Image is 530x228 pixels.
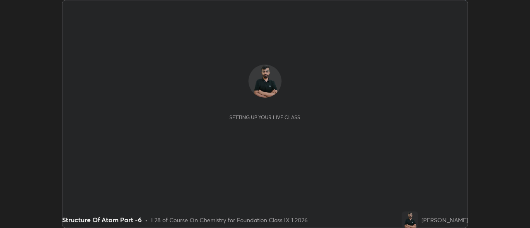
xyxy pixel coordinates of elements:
img: 389f4bdc53ec4d96b1e1bd1f524e2cc9.png [248,65,282,98]
div: L28 of Course On Chemistry for Foundation Class IX 1 2026 [151,216,308,224]
div: [PERSON_NAME] [422,216,468,224]
div: • [145,216,148,224]
div: Structure Of Atom Part -6 [62,215,142,225]
img: 389f4bdc53ec4d96b1e1bd1f524e2cc9.png [402,211,418,228]
div: Setting up your live class [229,114,300,120]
